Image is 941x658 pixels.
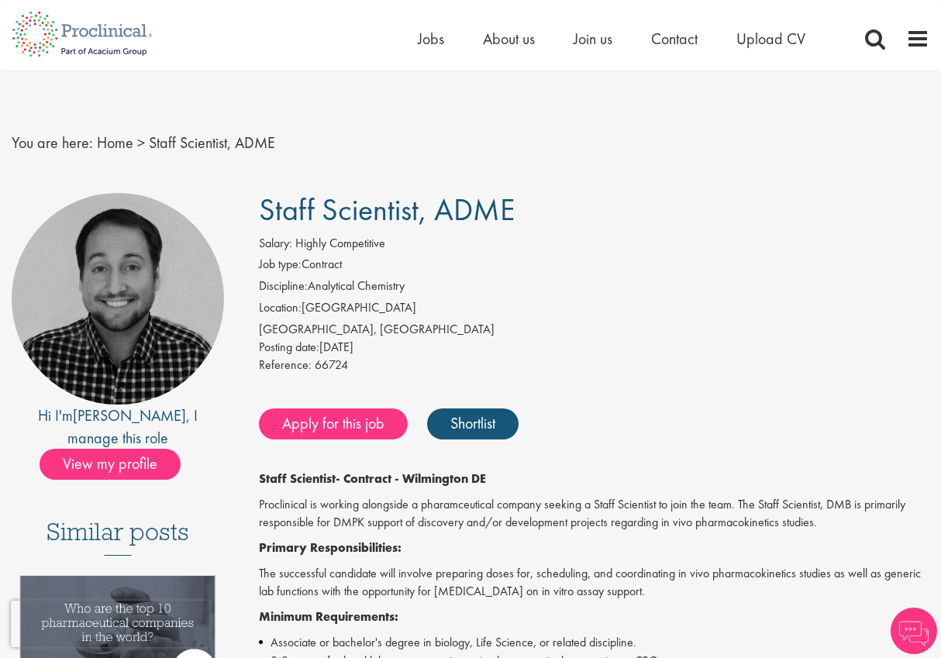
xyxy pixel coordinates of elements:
a: View my profile [40,452,196,472]
p: Proclinical is working alongside a pharamceutical company seeking a Staff Scientist to join the t... [259,496,930,532]
div: [DATE] [259,339,930,357]
li: Contract [259,256,930,277]
img: Chatbot [891,608,937,654]
span: You are here: [12,133,93,153]
span: Posting date: [259,339,319,355]
li: [GEOGRAPHIC_DATA] [259,299,930,321]
strong: Minimum Requirements: [259,608,398,625]
label: Reference: [259,357,312,374]
span: Staff Scientist, ADME [149,133,275,153]
iframe: reCAPTCHA [11,601,209,647]
span: View my profile [40,449,181,480]
span: Staff Scientist, ADME [259,190,515,229]
img: imeage of recruiter Mike Raletz [12,193,224,405]
div: [GEOGRAPHIC_DATA], [GEOGRAPHIC_DATA] [259,321,930,339]
span: > [137,133,145,153]
li: Associate or bachelor's degree in biology, Life Science, or related discipline. [259,633,930,652]
a: Apply for this job [259,408,408,439]
span: 66724 [315,357,348,373]
label: Job type: [259,256,302,274]
strong: - Contract - Wilmington DE [336,470,486,487]
a: Jobs [418,29,444,49]
span: Highly Competitive [295,235,385,251]
li: Analytical Chemistry [259,277,930,299]
strong: Staff Scientist [259,470,336,487]
a: Upload CV [736,29,805,49]
a: Join us [574,29,612,49]
div: Hi I'm , I manage this role [12,405,224,449]
strong: Primary Responsibilities: [259,539,402,556]
p: The successful candidate will involve preparing doses for, scheduling, and coordinating in vivo p... [259,565,930,601]
a: Shortlist [427,408,519,439]
a: About us [483,29,535,49]
label: Salary: [259,235,292,253]
a: breadcrumb link [97,133,133,153]
label: Location: [259,299,302,317]
a: [PERSON_NAME] [73,405,186,425]
label: Discipline: [259,277,308,295]
a: Contact [651,29,698,49]
h3: Similar posts [47,518,189,556]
